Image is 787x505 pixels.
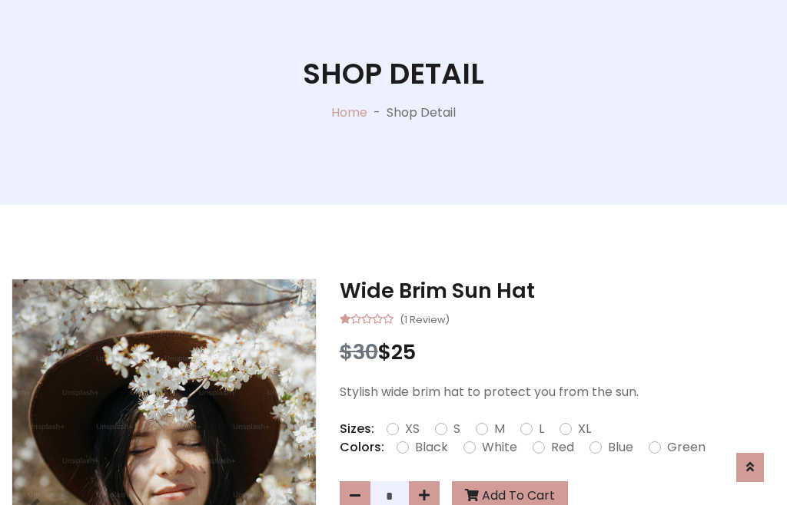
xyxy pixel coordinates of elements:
p: Colors: [340,438,384,457]
label: XS [405,420,420,438]
label: L [539,420,544,438]
p: - [367,104,387,122]
h3: $ [340,340,775,365]
p: Stylish wide brim hat to protect you from the sun. [340,383,775,401]
h1: Shop Detail [303,57,484,91]
label: White [482,438,517,457]
label: Red [551,438,574,457]
label: Green [667,438,706,457]
small: (1 Review) [400,309,450,328]
label: Black [415,438,448,457]
p: Shop Detail [387,104,456,122]
label: XL [578,420,591,438]
span: 25 [391,338,416,366]
h3: Wide Brim Sun Hat [340,279,775,303]
label: M [494,420,505,438]
label: Blue [608,438,633,457]
p: Sizes: [340,420,374,438]
span: $30 [340,338,378,366]
a: Home [331,104,367,121]
label: S [453,420,460,438]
